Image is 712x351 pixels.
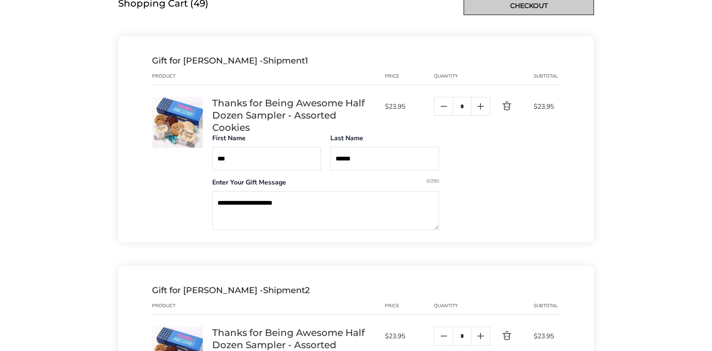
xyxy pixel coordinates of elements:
div: Price [385,302,434,310]
div: Product [152,302,212,310]
span: 2 [305,285,310,295]
span: $23.95 [385,332,429,341]
div: Last Name [330,134,439,147]
a: Delete product [490,330,512,342]
div: Subtotal [534,72,561,80]
span: Gift for [PERSON_NAME] - [152,56,263,66]
div: Shipment [152,285,310,295]
div: QUANTITY [434,72,490,80]
input: Quantity Input [453,97,471,115]
input: Quantity Input [453,327,471,345]
a: Delete product [490,101,512,112]
div: Price [385,72,434,80]
textarea: Message [212,191,439,230]
div: Enter Your Gift Message [212,178,439,191]
span: Gift for [PERSON_NAME] - [152,285,263,295]
input: Last name [330,147,439,170]
span: $23.95 [534,102,561,111]
a: Quantity plus button [472,97,490,115]
a: Thanks for Being Awesome Half Dozen Sampler - Assorted Cookies [212,97,376,134]
div: Shipment [152,56,308,66]
a: Quantity minus button [434,97,453,115]
span: 0/250 [426,178,439,187]
img: C. Krueger's. image [152,97,203,148]
span: $23.95 [385,102,429,111]
div: Product [152,72,212,80]
div: Subtotal [534,302,561,310]
input: To [212,147,321,170]
a: Quantity plus button [472,327,490,345]
span: $23.95 [534,332,561,341]
div: First Name [212,134,321,147]
span: 1 [305,56,308,66]
div: QUANTITY [434,302,490,310]
a: Quantity minus button [434,327,453,345]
